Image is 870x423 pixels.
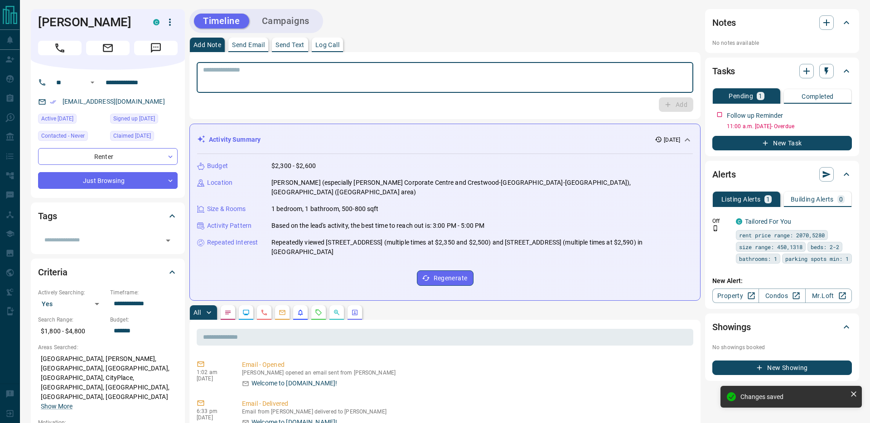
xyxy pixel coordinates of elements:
[712,15,736,30] h2: Notes
[38,15,140,29] h1: [PERSON_NAME]
[242,309,250,316] svg: Lead Browsing Activity
[110,114,178,126] div: Sun Oct 12 2025
[271,238,693,257] p: Repeatedly viewed [STREET_ADDRESS] (multiple times at $2,350 and $2,500) and [STREET_ADDRESS] (mu...
[242,370,690,376] p: [PERSON_NAME] opened an email sent from [PERSON_NAME]
[712,343,852,351] p: No showings booked
[134,41,178,55] span: Message
[110,288,178,297] p: Timeframe:
[38,351,178,414] p: [GEOGRAPHIC_DATA], [PERSON_NAME], [GEOGRAPHIC_DATA], [GEOGRAPHIC_DATA], [GEOGRAPHIC_DATA], CityPl...
[664,136,680,144] p: [DATE]
[261,309,268,316] svg: Calls
[242,360,690,370] p: Email - Opened
[207,178,232,187] p: Location
[110,316,178,324] p: Budget:
[727,122,852,130] p: 11:00 a.m. [DATE] - Overdue
[63,98,165,105] a: [EMAIL_ADDRESS][DOMAIN_NAME]
[87,77,98,88] button: Open
[791,196,834,202] p: Building Alerts
[839,196,843,202] p: 0
[712,167,736,182] h2: Alerts
[712,163,852,185] div: Alerts
[712,64,735,78] h2: Tasks
[712,320,751,334] h2: Showings
[197,131,693,148] div: Activity Summary[DATE]
[739,231,825,240] span: rent price range: 2070,5280
[193,42,221,48] p: Add Note
[712,276,852,286] p: New Alert:
[38,261,178,283] div: Criteria
[38,316,106,324] p: Search Range:
[41,402,72,411] button: Show More
[279,309,286,316] svg: Emails
[38,288,106,297] p: Actively Searching:
[805,288,852,303] a: Mr.Loft
[209,135,261,144] p: Activity Summary
[802,93,834,100] p: Completed
[333,309,340,316] svg: Opportunities
[417,270,474,286] button: Regenerate
[38,114,106,126] div: Sun Oct 12 2025
[38,297,106,311] div: Yes
[712,217,730,225] p: Off
[740,393,846,400] div: Changes saved
[712,288,759,303] a: Property
[224,309,232,316] svg: Notes
[811,242,839,251] span: beds: 2-2
[193,309,201,316] p: All
[113,114,155,123] span: Signed up [DATE]
[253,14,319,29] button: Campaigns
[736,218,742,225] div: condos.ca
[242,399,690,409] p: Email - Delivered
[207,204,246,214] p: Size & Rooms
[271,161,316,171] p: $2,300 - $2,600
[197,414,228,421] p: [DATE]
[38,205,178,227] div: Tags
[207,238,258,247] p: Repeated Interest
[271,178,693,197] p: [PERSON_NAME] (especially [PERSON_NAME] Corporate Centre and Crestwood-[GEOGRAPHIC_DATA]-[GEOGRAP...
[38,343,178,351] p: Areas Searched:
[50,99,56,105] svg: Email Verified
[351,309,358,316] svg: Agent Actions
[712,316,852,338] div: Showings
[759,93,762,99] p: 1
[197,408,228,414] p: 6:33 pm
[759,288,805,303] a: Condos
[38,172,178,189] div: Just Browsing
[41,131,85,140] span: Contacted - Never
[153,19,159,25] div: condos.ca
[162,234,174,247] button: Open
[197,375,228,382] p: [DATE]
[251,379,337,388] p: Welcome to [DOMAIN_NAME]!
[315,309,322,316] svg: Requests
[739,242,802,251] span: size range: 450,1318
[766,196,770,202] p: 1
[745,218,791,225] a: Tailored For You
[297,309,304,316] svg: Listing Alerts
[712,136,852,150] button: New Task
[207,221,251,231] p: Activity Pattern
[315,42,339,48] p: Log Call
[38,41,82,55] span: Call
[86,41,130,55] span: Email
[729,93,753,99] p: Pending
[232,42,265,48] p: Send Email
[712,361,852,375] button: New Showing
[712,225,719,231] svg: Push Notification Only
[712,12,852,34] div: Notes
[271,221,484,231] p: Based on the lead's activity, the best time to reach out is: 3:00 PM - 5:00 PM
[38,324,106,339] p: $1,800 - $4,800
[785,254,849,263] span: parking spots min: 1
[739,254,777,263] span: bathrooms: 1
[242,409,690,415] p: Email from [PERSON_NAME] delivered to [PERSON_NAME]
[712,39,852,47] p: No notes available
[38,209,57,223] h2: Tags
[271,204,379,214] p: 1 bedroom, 1 bathroom, 500-800 sqft
[275,42,304,48] p: Send Text
[721,196,761,202] p: Listing Alerts
[41,114,73,123] span: Active [DATE]
[727,111,783,120] p: Follow up Reminder
[110,131,178,144] div: Sun Oct 12 2025
[207,161,228,171] p: Budget
[194,14,249,29] button: Timeline
[38,265,68,279] h2: Criteria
